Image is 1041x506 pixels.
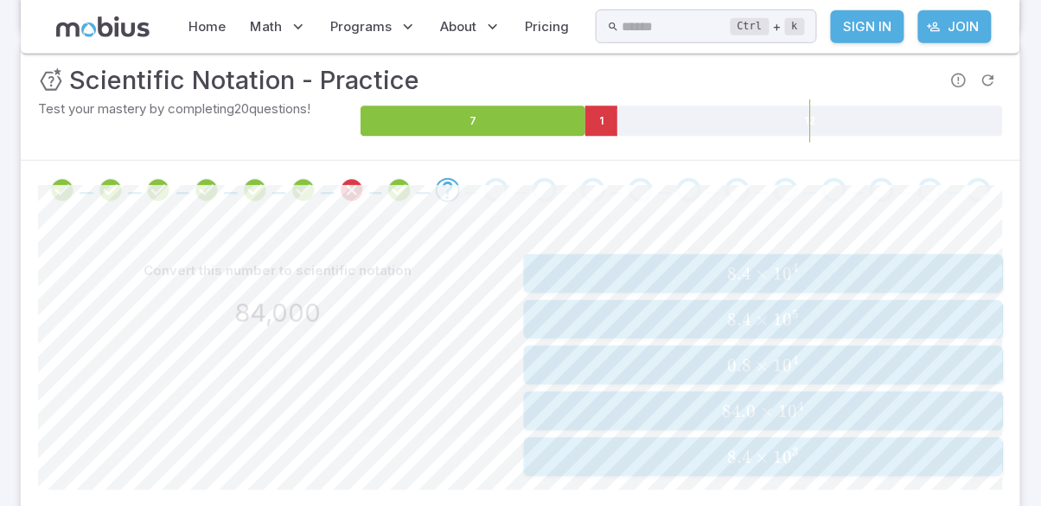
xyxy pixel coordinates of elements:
h3: 84,000 [234,294,321,332]
div: Go to the next question [629,178,653,202]
a: Home [184,7,232,47]
div: + [731,16,805,37]
div: Go to the next question [725,178,750,202]
a: Join [918,10,992,43]
span: 0 [788,400,797,422]
span: 1 [778,400,788,422]
div: Go to the next question [918,178,942,202]
div: Go to the next question [967,178,991,202]
span: × [756,309,770,330]
div: Review your answer [195,178,219,202]
p: Convert this number to scientific notation [144,261,412,280]
span: 4 [793,353,799,368]
span: 1 [774,355,783,376]
kbd: k [785,18,805,35]
span: 0 [783,446,793,468]
span: Math [251,17,283,36]
span: 1 [774,309,783,330]
span: 0 [783,309,793,330]
span: 8.4 [727,309,751,330]
span: 1 [774,263,783,285]
div: Review your answer [99,178,123,202]
p: Test your mastery by completing 20 questions! [38,99,357,118]
div: Review your answer [340,178,364,202]
div: Go to the next question [822,178,846,202]
span: Report an issue with the question [944,66,974,95]
div: Go to the next question [436,178,460,202]
a: Sign In [831,10,904,43]
span: × [756,263,770,285]
h3: Scientific Notation - Practice [69,61,419,99]
a: Pricing [520,7,575,47]
div: Go to the next question [484,178,508,202]
div: Review your answer [146,178,170,202]
span: × [760,400,774,422]
span: 0 [783,355,793,376]
div: Go to the next question [581,178,605,202]
span: 4 [797,399,803,413]
span: 3 [793,445,799,459]
div: Review your answer [243,178,267,202]
span: 8.4 [727,263,751,285]
kbd: Ctrl [731,18,770,35]
span: × [756,446,770,468]
span: 1 [774,446,783,468]
div: Review your answer [387,178,412,202]
span: Programs [331,17,393,36]
span: 84.0 [723,400,757,422]
div: Go to the next question [533,178,557,202]
div: Go to the next question [774,178,798,202]
span: × [756,355,770,376]
div: Go to the next question [677,178,701,202]
div: Review your answer [50,178,74,202]
span: About [441,17,477,36]
span: 0.8 [727,355,751,376]
span: 5 [793,307,799,322]
span: 0 [783,263,793,285]
div: Go to the next question [870,178,894,202]
div: Review your answer [291,178,316,202]
span: 4 [793,260,799,275]
span: 8.4 [727,446,751,468]
span: Refresh Question [974,66,1003,95]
